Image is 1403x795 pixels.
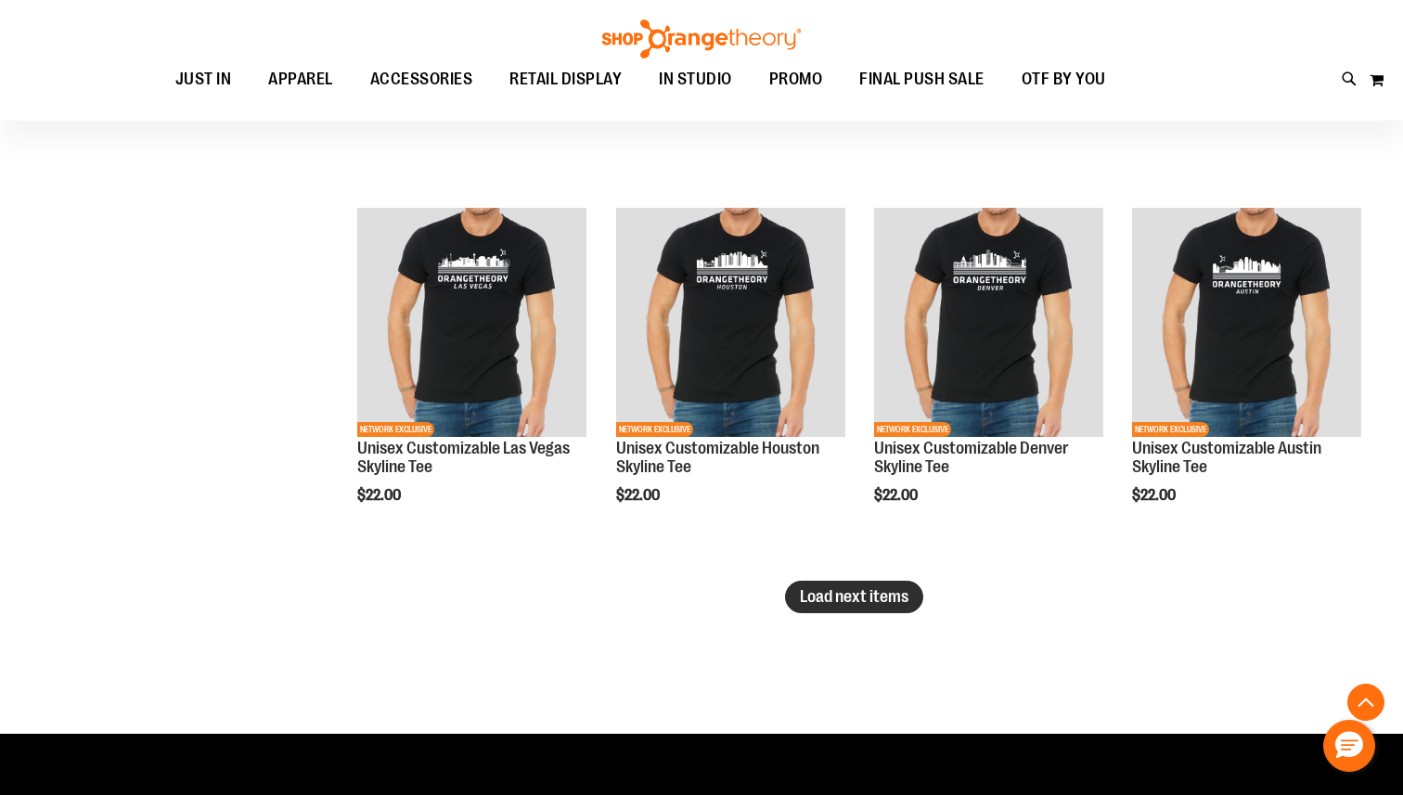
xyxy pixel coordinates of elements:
[357,208,586,437] img: Product image for Unisex Customizable Las Vegas Skyline Tee
[370,58,473,100] span: ACCESSORIES
[874,208,1103,437] img: Product image for Unisex Customizable Denver Skyline Tee
[491,58,640,100] a: RETAIL DISPLAY
[1123,199,1371,552] div: product
[616,487,663,504] span: $22.00
[357,439,570,476] a: Unisex Customizable Las Vegas Skyline Tee
[1003,58,1125,101] a: OTF BY YOU
[874,422,951,437] span: NETWORK EXCLUSIVE
[352,58,492,101] a: ACCESSORIES
[607,199,855,552] div: product
[268,58,333,100] span: APPAREL
[800,587,908,606] span: Load next items
[599,19,804,58] img: Shop Orangetheory
[874,208,1103,440] a: Product image for Unisex Customizable Denver Skyline TeeNETWORK EXCLUSIVE
[874,487,920,504] span: $22.00
[157,58,251,101] a: JUST IN
[859,58,985,100] span: FINAL PUSH SALE
[1132,208,1361,440] a: Product image for Unisex Customizable Austin Skyline TeeNETWORK EXCLUSIVE
[357,422,434,437] span: NETWORK EXCLUSIVE
[1132,422,1209,437] span: NETWORK EXCLUSIVE
[785,581,923,613] button: Load next items
[357,487,404,504] span: $22.00
[1347,684,1384,721] button: Back To Top
[616,208,845,437] img: Product image for Unisex Customizable Houston Skyline Tee
[357,208,586,440] a: Product image for Unisex Customizable Las Vegas Skyline TeeNETWORK EXCLUSIVE
[1132,487,1178,504] span: $22.00
[1132,208,1361,437] img: Product image for Unisex Customizable Austin Skyline Tee
[1323,720,1375,772] button: Hello, have a question? Let’s chat.
[874,439,1069,476] a: Unisex Customizable Denver Skyline Tee
[769,58,823,100] span: PROMO
[1132,439,1321,476] a: Unisex Customizable Austin Skyline Tee
[348,199,596,552] div: product
[865,199,1113,552] div: product
[616,208,845,440] a: Product image for Unisex Customizable Houston Skyline TeeNETWORK EXCLUSIVE
[509,58,622,100] span: RETAIL DISPLAY
[640,58,751,101] a: IN STUDIO
[841,58,1003,101] a: FINAL PUSH SALE
[250,58,352,101] a: APPAREL
[616,439,819,476] a: Unisex Customizable Houston Skyline Tee
[659,58,732,100] span: IN STUDIO
[1022,58,1106,100] span: OTF BY YOU
[751,58,842,101] a: PROMO
[175,58,232,100] span: JUST IN
[616,422,693,437] span: NETWORK EXCLUSIVE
